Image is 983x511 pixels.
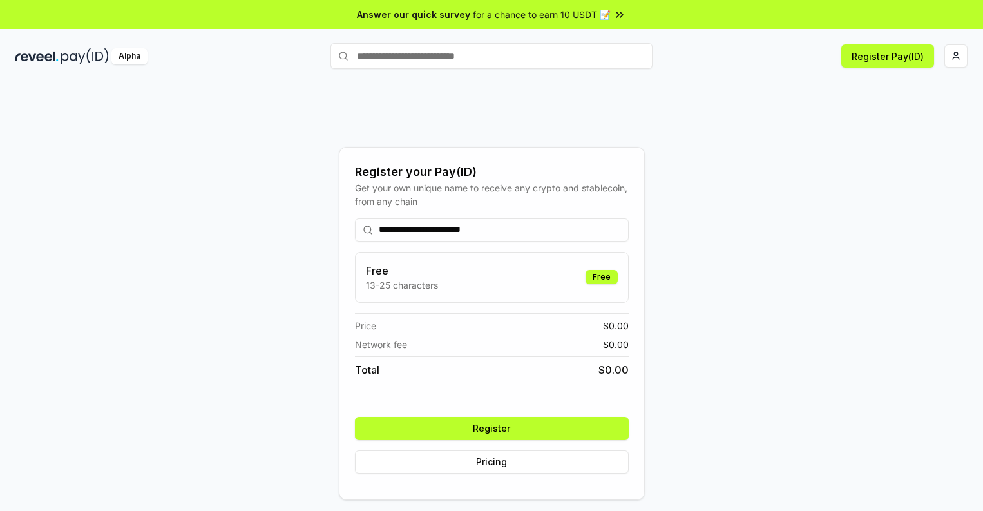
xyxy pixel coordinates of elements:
[603,319,629,333] span: $ 0.00
[473,8,611,21] span: for a chance to earn 10 USDT 📝
[366,263,438,278] h3: Free
[603,338,629,351] span: $ 0.00
[355,319,376,333] span: Price
[366,278,438,292] p: 13-25 characters
[355,450,629,474] button: Pricing
[355,417,629,440] button: Register
[598,362,629,378] span: $ 0.00
[355,338,407,351] span: Network fee
[586,270,618,284] div: Free
[841,44,934,68] button: Register Pay(ID)
[355,163,629,181] div: Register your Pay(ID)
[357,8,470,21] span: Answer our quick survey
[355,181,629,208] div: Get your own unique name to receive any crypto and stablecoin, from any chain
[61,48,109,64] img: pay_id
[15,48,59,64] img: reveel_dark
[355,362,379,378] span: Total
[111,48,148,64] div: Alpha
